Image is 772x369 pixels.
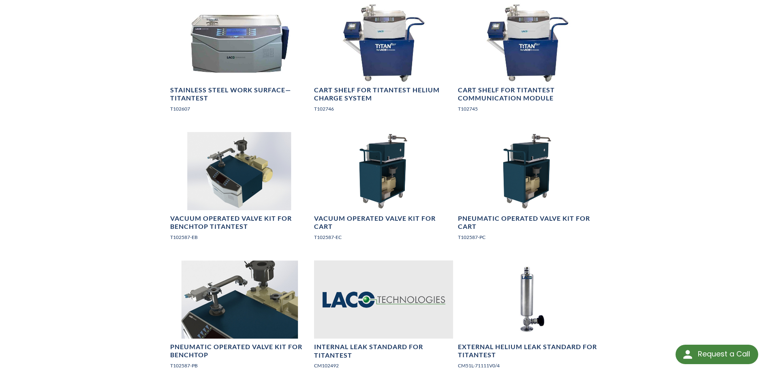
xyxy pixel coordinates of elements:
p: T102607 [170,105,309,113]
a: TITAN TEST on Cart with Valve Kit, rear viewVacuum Operated Valve Kit for CartT102587-EC [314,132,453,247]
h4: Vacuum Operated Valve Kit for Cart [314,214,453,231]
h4: Stainless Steel Work Surface—TITANTEST [170,86,309,103]
p: T102745 [458,105,597,113]
h4: Cart Shelf for TITANTEST Communication Module [458,86,597,103]
a: Valve Kit On TITAN TEST imageVacuum Operated Valve Kit for Benchtop TITANTESTT102587-EB [170,132,309,247]
h4: Vacuum Operated Valve Kit for Benchtop TITANTEST [170,214,309,231]
div: Request a Call [698,345,750,363]
a: TitanTest Shown on Cart with Communication Shelf imageCart Shelf for TITANTEST Communication Modu... [458,4,597,119]
div: Request a Call [676,345,758,364]
img: round button [681,348,694,361]
h4: Pneumatic Operated Valve Kit for Benchtop [170,343,309,360]
h4: Pneumatic Operated Valve Kit for Cart [458,214,597,231]
h4: External Helium Leak Standard for TITANTEST [458,343,597,360]
p: T102587-EB [170,233,309,241]
h4: Internal Leak Standard for TITANTEST [314,343,453,360]
a: TitanTest Shown on Cart with Communication Shelf, front viewCart Shelf for TITANTEST Helium Charg... [314,4,453,119]
p: T102587-PC [458,233,597,241]
p: T102746 [314,105,453,113]
p: T102587-EC [314,233,453,241]
h4: Cart Shelf for TITANTEST Helium Charge System [314,86,453,103]
a: LACO TITAN TEST imageStainless Steel Work Surface—TITANTESTT102607 [170,4,309,119]
a: TITAN TEST On Portable Cart with Valve Kit, rear angled viewPneumatic Operated Valve Kit for Cart... [458,132,597,247]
